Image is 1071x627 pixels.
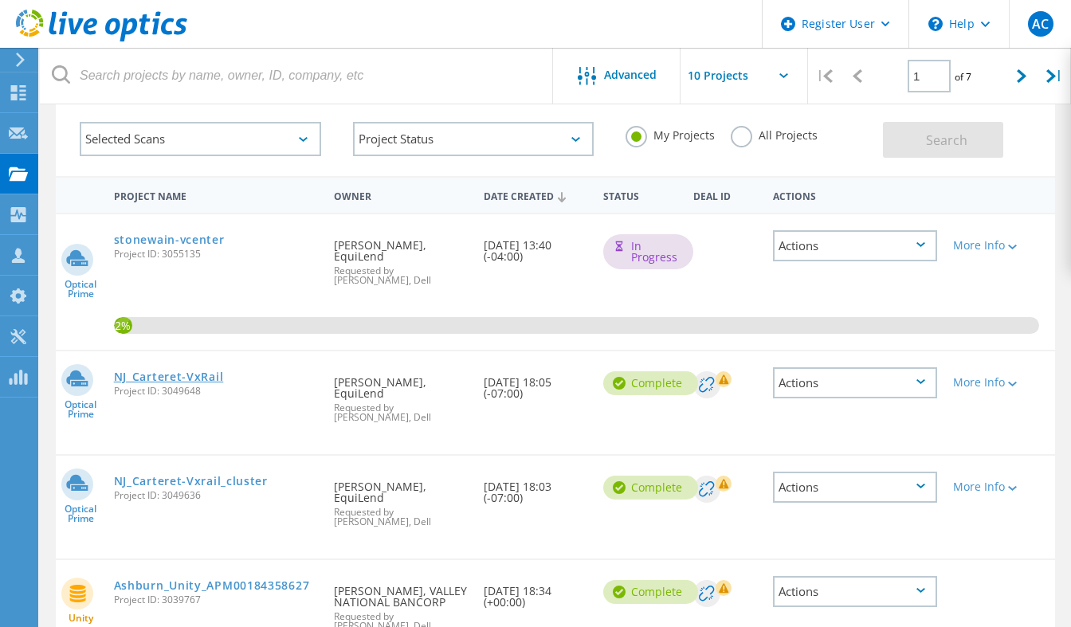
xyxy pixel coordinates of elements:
[80,122,321,156] div: Selected Scans
[773,576,937,607] div: Actions
[326,351,476,438] div: [PERSON_NAME], EquiLend
[765,180,945,210] div: Actions
[334,507,468,527] span: Requested by [PERSON_NAME], Dell
[953,240,1017,251] div: More Info
[476,456,595,519] div: [DATE] 18:03 (-07:00)
[114,234,225,245] a: stonewain-vcenter
[883,122,1003,158] button: Search
[326,180,476,210] div: Owner
[114,249,318,259] span: Project ID: 3055135
[953,481,1017,492] div: More Info
[955,70,971,84] span: of 7
[114,595,318,605] span: Project ID: 3039767
[603,580,698,604] div: Complete
[773,472,937,503] div: Actions
[114,386,318,396] span: Project ID: 3049648
[773,230,937,261] div: Actions
[16,33,187,45] a: Live Optics Dashboard
[773,367,937,398] div: Actions
[56,400,106,419] span: Optical Prime
[685,180,765,210] div: Deal Id
[334,403,468,422] span: Requested by [PERSON_NAME], Dell
[476,560,595,624] div: [DATE] 18:34 (+00:00)
[106,180,326,210] div: Project Name
[595,180,685,210] div: Status
[1032,18,1049,30] span: AC
[40,48,554,104] input: Search projects by name, owner, ID, company, etc
[114,371,224,382] a: NJ_Carteret-VxRail
[603,476,698,500] div: Complete
[114,491,318,500] span: Project ID: 3049636
[476,180,595,210] div: Date Created
[731,126,818,141] label: All Projects
[114,580,310,591] a: Ashburn_Unity_APM00184358627
[603,234,693,269] div: In Progress
[476,351,595,415] div: [DATE] 18:05 (-07:00)
[326,214,476,301] div: [PERSON_NAME], EquiLend
[326,456,476,543] div: [PERSON_NAME], EquiLend
[56,280,106,299] span: Optical Prime
[808,48,841,104] div: |
[926,131,967,149] span: Search
[69,613,93,623] span: Unity
[114,476,268,487] a: NJ_Carteret-Vxrail_cluster
[928,17,943,31] svg: \n
[1038,48,1071,104] div: |
[603,371,698,395] div: Complete
[334,266,468,285] span: Requested by [PERSON_NAME], Dell
[56,504,106,523] span: Optical Prime
[476,214,595,278] div: [DATE] 13:40 (-04:00)
[353,122,594,156] div: Project Status
[953,377,1017,388] div: More Info
[626,126,715,141] label: My Projects
[114,317,132,331] span: 2%
[604,69,657,80] span: Advanced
